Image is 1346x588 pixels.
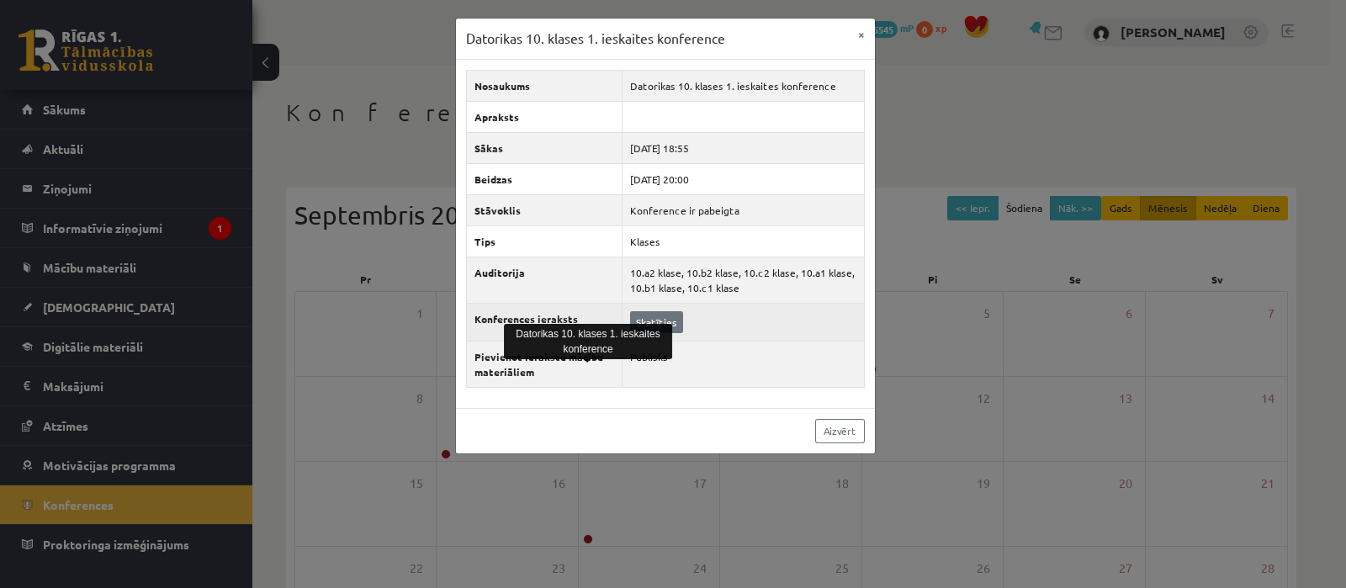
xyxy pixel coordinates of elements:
th: Apraksts [466,101,622,132]
th: Beidzas [466,163,622,194]
td: Publisks [622,341,864,387]
th: Stāvoklis [466,194,622,225]
h3: Datorikas 10. klases 1. ieskaites konference [466,29,725,49]
td: Klases [622,225,864,257]
div: Datorikas 10. klases 1. ieskaites konference [504,324,672,359]
th: Sākas [466,132,622,163]
a: Aizvērt [815,419,865,443]
td: 10.a2 klase, 10.b2 klase, 10.c2 klase, 10.a1 klase, 10.b1 klase, 10.c1 klase [622,257,864,303]
th: Auditorija [466,257,622,303]
td: [DATE] 18:55 [622,132,864,163]
th: Pievienot ierakstu mācību materiāliem [466,341,622,387]
td: Datorikas 10. klases 1. ieskaites konference [622,70,864,101]
td: [DATE] 20:00 [622,163,864,194]
th: Tips [466,225,622,257]
td: Konference ir pabeigta [622,194,864,225]
th: Konferences ieraksts [466,303,622,341]
a: Skatīties [630,311,683,333]
th: Nosaukums [466,70,622,101]
button: × [848,19,875,50]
